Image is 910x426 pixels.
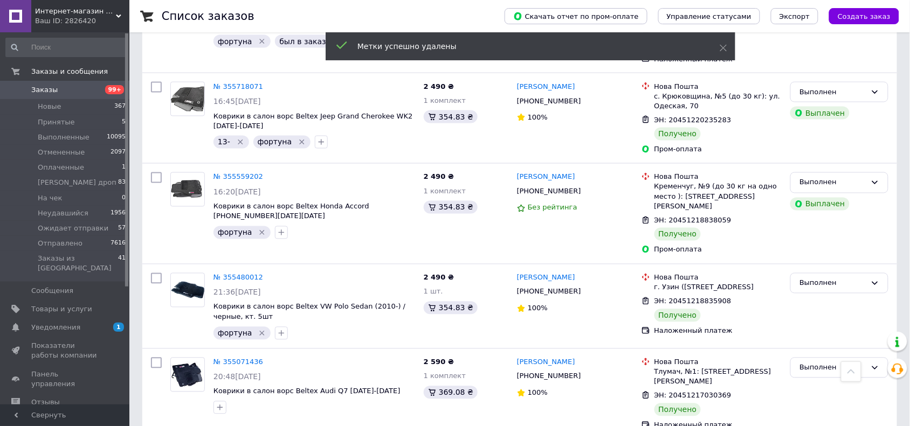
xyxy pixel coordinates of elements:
[38,102,61,111] span: Новые
[38,224,108,233] span: Ожидает отправки
[213,358,263,366] a: № 355071436
[170,273,205,308] a: Фото товару
[517,187,581,195] span: [PHONE_NUMBER]
[171,281,204,299] img: Фото товару
[38,148,85,157] span: Отмененные
[213,112,413,130] a: Коврики в салон ворс Beltex Jeep Grand Cherokee WK2 [DATE]-[DATE]
[799,278,866,289] div: Выполнен
[170,172,205,207] a: Фото товару
[829,8,899,24] button: Создать заказ
[171,362,204,388] img: Фото товару
[838,12,891,20] span: Создать заказ
[517,82,575,92] a: [PERSON_NAME]
[38,208,88,218] span: Неудавшийся
[799,87,866,98] div: Выполнен
[654,367,782,387] div: Тлумач, №1: [STREET_ADDRESS][PERSON_NAME]
[218,228,252,237] span: фортуна
[654,309,701,322] div: Получено
[38,178,116,187] span: [PERSON_NAME] дроп
[213,82,263,90] a: № 355718071
[654,297,732,305] span: ЭН: 20451218835908
[424,288,443,296] span: 1 шт.
[528,304,548,312] span: 100%
[213,97,261,106] span: 16:45[DATE]
[517,288,581,296] span: [PHONE_NUMBER]
[31,85,58,95] span: Заказы
[424,386,478,399] div: 369.08 ₴
[122,193,126,203] span: 0
[122,117,126,127] span: 5
[517,97,581,105] span: [PHONE_NUMBER]
[31,304,92,314] span: Товары и услуги
[279,37,330,46] span: был в заказе
[218,37,252,46] span: фортуна
[258,329,266,338] svg: Удалить метку
[35,6,116,16] span: Интернет-магазин "Автомечта"
[258,138,292,146] span: фортуна
[654,128,701,141] div: Получено
[771,8,818,24] button: Экспорт
[258,228,266,237] svg: Удалить метку
[424,372,466,380] span: 1 комплект
[213,274,263,282] a: № 355480012
[654,217,732,225] span: ЭН: 20451218838059
[111,208,126,218] span: 1956
[654,182,782,212] div: Кременчуг, №9 (до 30 кг на одно место ): [STREET_ADDRESS][PERSON_NAME]
[38,117,75,127] span: Принятые
[213,288,261,297] span: 21:36[DATE]
[517,273,575,283] a: [PERSON_NAME]
[654,283,782,292] div: г. Узин ([STREET_ADDRESS]
[170,358,205,392] a: Фото товару
[654,326,782,336] div: Наложенный платеж
[513,11,639,21] span: Скачать отчет по пром-оплате
[213,387,401,395] a: Коврики в салон ворс Beltex Audi Q7 [DATE]-[DATE]
[31,67,108,76] span: Заказы и сообщения
[113,323,124,332] span: 1
[799,177,866,188] div: Выполнен
[38,254,118,273] span: Заказы из [GEOGRAPHIC_DATA]
[424,358,454,366] span: 2 590 ₴
[171,87,204,112] img: Фото товару
[213,188,261,197] span: 16:20[DATE]
[654,116,732,124] span: ЭН: 20451220235283
[654,82,782,92] div: Нова Пошта
[218,138,230,146] span: 13-
[654,172,782,182] div: Нова Пошта
[31,286,73,296] span: Сообщения
[528,389,548,397] span: 100%
[424,274,454,282] span: 2 490 ₴
[38,239,82,248] span: Отправлено
[517,172,575,183] a: [PERSON_NAME]
[654,228,701,241] div: Получено
[658,8,760,24] button: Управление статусами
[654,92,782,111] div: с. Крюковщина, №5 (до 30 кг): ул. Одеская, 70
[105,85,124,94] span: 99+
[790,198,849,211] div: Выплачен
[799,362,866,374] div: Выполнен
[213,202,369,221] a: Коврики в салон ворс Beltex Honda Accord [PHONE_NUMBER][DATE][DATE]
[654,392,732,400] span: ЭН: 20451217030369
[111,148,126,157] span: 2097
[38,132,89,142] span: Выполненные
[654,145,782,155] div: Пром-оплата
[424,187,466,195] span: 1 комплект
[667,12,752,20] span: Управление статусами
[38,163,84,172] span: Оплаченные
[31,397,60,407] span: Отзывы
[654,403,701,416] div: Получено
[38,193,62,203] span: На чек
[424,201,478,214] div: 354.83 ₴
[654,273,782,283] div: Нова Пошта
[213,303,405,321] a: Коврики в салон ворс Beltex VW Polo Sedan (2010-) /черные, кт. 5шт
[111,239,126,248] span: 7616
[118,254,126,273] span: 41
[528,113,548,121] span: 100%
[171,177,204,202] img: Фото товару
[213,373,261,381] span: 20:48[DATE]
[424,82,454,90] span: 2 490 ₴
[298,138,306,146] svg: Удалить метку
[505,8,647,24] button: Скачать отчет по пром-оплате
